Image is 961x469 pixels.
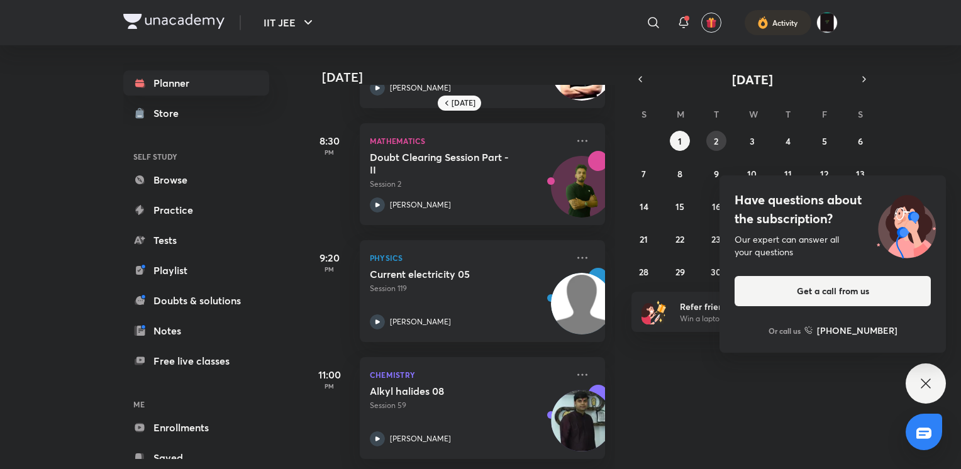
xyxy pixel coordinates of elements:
img: activity [757,15,769,30]
a: Company Logo [123,14,225,32]
abbr: September 15, 2025 [675,201,684,212]
p: [PERSON_NAME] [390,82,451,94]
p: PM [304,148,355,156]
button: September 7, 2025 [634,163,654,184]
abbr: Tuesday [714,108,719,120]
abbr: September 13, 2025 [856,168,865,180]
p: Session 2 [370,179,567,190]
button: September 15, 2025 [670,196,690,216]
button: September 13, 2025 [850,163,870,184]
h5: 11:00 [304,367,355,382]
a: Practice [123,197,269,223]
h5: 9:20 [304,250,355,265]
a: Planner [123,70,269,96]
h5: Current electricity 05 [370,268,526,280]
a: Free live classes [123,348,269,373]
div: Our expert can answer all your questions [735,233,931,258]
h6: ME [123,394,269,415]
img: avatar [706,17,717,28]
button: September 28, 2025 [634,262,654,282]
abbr: September 6, 2025 [858,135,863,147]
abbr: September 28, 2025 [639,266,648,278]
abbr: September 21, 2025 [640,233,648,245]
button: September 9, 2025 [706,163,726,184]
p: Win a laptop, vouchers & more [680,313,835,324]
img: ttu_illustration_new.svg [867,190,946,258]
button: Get a call from us [735,276,931,306]
abbr: Thursday [786,108,791,120]
abbr: September 29, 2025 [675,266,685,278]
button: September 22, 2025 [670,229,690,249]
abbr: September 22, 2025 [675,233,684,245]
abbr: Friday [822,108,827,120]
button: September 4, 2025 [778,131,798,151]
h4: Have questions about the subscription? [735,190,931,228]
button: avatar [701,13,721,33]
button: September 29, 2025 [670,262,690,282]
abbr: September 3, 2025 [750,135,755,147]
p: PM [304,382,355,390]
h6: Refer friends [680,300,835,313]
abbr: September 4, 2025 [786,135,791,147]
p: [PERSON_NAME] [390,316,451,328]
button: September 5, 2025 [814,131,835,151]
p: Session 119 [370,283,567,294]
a: Store [123,101,269,126]
img: referral [642,299,667,324]
p: PM [304,265,355,273]
button: September 23, 2025 [706,229,726,249]
h4: [DATE] [322,70,618,85]
p: Mathematics [370,133,567,148]
button: September 11, 2025 [778,163,798,184]
abbr: Saturday [858,108,863,120]
img: Avatar [552,163,612,223]
abbr: September 23, 2025 [711,233,721,245]
img: Anurag Agarwal [816,12,838,33]
button: September 1, 2025 [670,131,690,151]
abbr: September 9, 2025 [714,168,719,180]
img: Company Logo [123,14,225,29]
div: Store [153,106,186,121]
abbr: September 16, 2025 [712,201,721,212]
a: Enrollments [123,415,269,440]
button: September 8, 2025 [670,163,690,184]
button: September 12, 2025 [814,163,835,184]
abbr: September 1, 2025 [678,135,682,147]
h5: Doubt Clearing Session Part - II [370,151,526,176]
p: Chemistry [370,367,567,382]
button: September 16, 2025 [706,196,726,216]
h6: SELF STUDY [123,146,269,167]
span: [DATE] [732,71,773,88]
abbr: September 30, 2025 [711,266,721,278]
a: Browse [123,167,269,192]
button: [DATE] [649,70,855,88]
p: [PERSON_NAME] [390,433,451,444]
button: September 3, 2025 [742,131,762,151]
a: Doubts & solutions [123,288,269,313]
abbr: September 2, 2025 [714,135,718,147]
abbr: Sunday [642,108,647,120]
button: IIT JEE [256,10,323,35]
h6: [DATE] [452,98,475,108]
abbr: September 14, 2025 [640,201,648,212]
h5: 8:30 [304,133,355,148]
p: Session 59 [370,400,567,411]
p: Or call us [769,325,801,336]
button: September 10, 2025 [742,163,762,184]
button: September 2, 2025 [706,131,726,151]
button: September 21, 2025 [634,229,654,249]
button: September 30, 2025 [706,262,726,282]
abbr: September 12, 2025 [820,168,828,180]
a: Tests [123,228,269,253]
p: [PERSON_NAME] [390,199,451,211]
abbr: September 10, 2025 [747,168,757,180]
h6: [PHONE_NUMBER] [817,324,897,337]
abbr: September 7, 2025 [642,168,646,180]
a: [PHONE_NUMBER] [804,324,897,337]
p: Physics [370,250,567,265]
abbr: September 5, 2025 [822,135,827,147]
h5: Alkyl halides 08 [370,385,526,397]
abbr: Monday [677,108,684,120]
abbr: September 8, 2025 [677,168,682,180]
button: September 6, 2025 [850,131,870,151]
